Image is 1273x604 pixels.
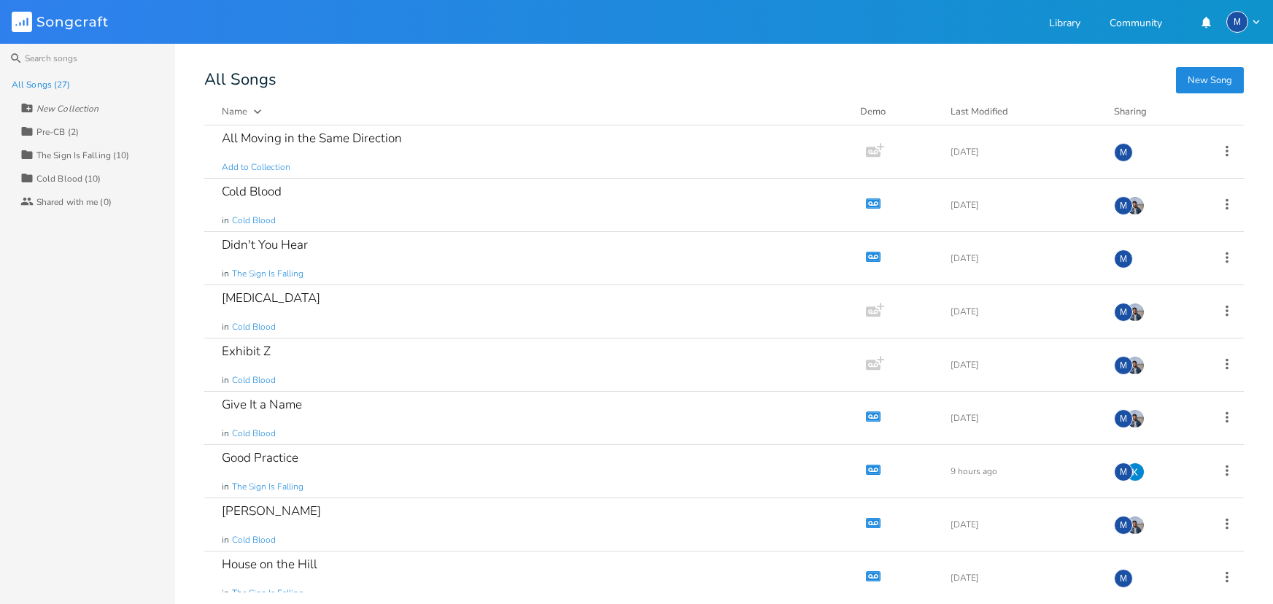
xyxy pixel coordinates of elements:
a: Library [1049,18,1080,31]
div: Name [222,105,247,118]
span: Cold Blood [232,321,276,333]
span: Cold Blood [232,374,276,387]
div: Mark Berman [1226,11,1248,33]
div: Demo [860,104,933,119]
span: The Sign Is Falling [232,268,303,280]
div: Mark Berman [1114,462,1133,481]
button: Name [222,104,843,119]
button: Last Modified [951,104,1096,119]
a: Community [1110,18,1162,31]
div: [DATE] [951,414,1096,422]
span: The Sign Is Falling [232,481,303,493]
div: All Songs [204,73,1244,87]
button: New Song [1176,67,1244,93]
div: Pre-CB (2) [36,128,79,136]
div: Last Modified [951,105,1008,118]
div: The Sign Is Falling (10) [36,151,129,160]
span: in [222,321,229,333]
span: Cold Blood [232,427,276,440]
div: Give It a Name [222,398,302,411]
div: [DATE] [951,254,1096,263]
div: Mark Berman [1114,356,1133,375]
img: Kendra Pfalzgraf [1126,462,1145,481]
span: in [222,427,229,440]
div: [DATE] [951,520,1096,529]
span: The Sign Is Falling [232,587,303,600]
div: Cold Blood (10) [36,174,101,183]
span: Add to Collection [222,161,290,174]
div: [DATE] [951,360,1096,369]
div: Mark Berman [1114,196,1133,215]
div: Mark Berman [1114,249,1133,268]
div: Shared with me (0) [36,198,112,206]
div: Mark Berman [1114,409,1133,428]
span: in [222,587,229,600]
div: Didn't You Hear [222,239,308,251]
div: [MEDICAL_DATA] [222,292,320,304]
div: House on the Hill [222,558,317,570]
img: David Antonio Garcia [1126,356,1145,375]
div: [DATE] [951,573,1096,582]
span: in [222,214,229,227]
span: in [222,481,229,493]
div: Mark Berman [1114,303,1133,322]
span: in [222,268,229,280]
button: M [1226,11,1261,33]
div: [DATE] [951,147,1096,156]
div: Mark Berman [1114,569,1133,588]
span: in [222,374,229,387]
div: Cold Blood [222,185,282,198]
div: Mark Berman [1114,143,1133,162]
div: 9 hours ago [951,467,1096,476]
img: David Antonio Garcia [1126,409,1145,428]
div: All Moving in the Same Direction [222,132,402,144]
div: [DATE] [951,201,1096,209]
div: [DATE] [951,307,1096,316]
div: New Collection [36,104,98,113]
div: Good Practice [222,452,298,464]
div: Exhibit Z [222,345,271,357]
div: Mark Berman [1114,516,1133,535]
div: All Songs (27) [12,80,70,89]
img: David Antonio Garcia [1126,516,1145,535]
img: David Antonio Garcia [1126,196,1145,215]
div: [PERSON_NAME] [222,505,321,517]
span: in [222,534,229,546]
span: Cold Blood [232,214,276,227]
div: Sharing [1114,104,1202,119]
span: Cold Blood [232,534,276,546]
img: David Antonio Garcia [1126,303,1145,322]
